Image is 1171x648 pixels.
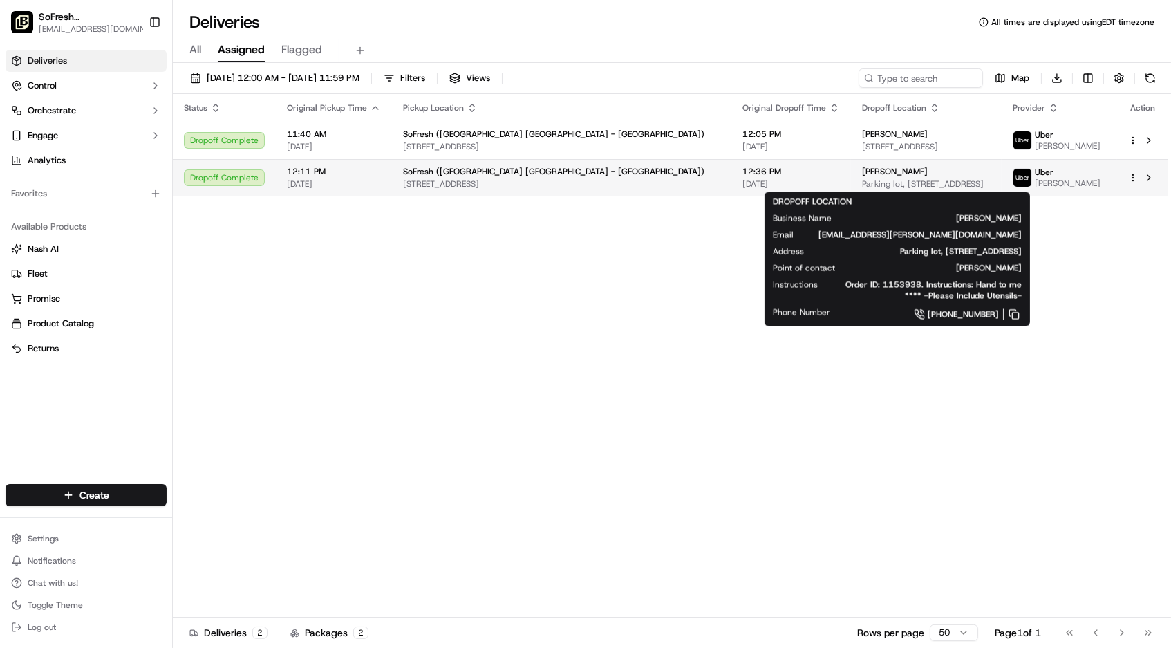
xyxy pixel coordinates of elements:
span: [PERSON_NAME] [1035,178,1100,189]
button: Promise [6,288,167,310]
button: Product Catalog [6,313,167,335]
span: Returns [28,342,59,355]
span: Deliveries [28,55,67,67]
a: 📗Knowledge Base [8,302,111,327]
span: Toggle Theme [28,600,83,611]
span: Chat with us! [28,577,78,589]
button: Start new chat [235,135,252,151]
span: All [189,41,201,58]
span: 12:11 PM [287,166,381,177]
div: Packages [290,626,368,640]
button: SoFresh ([GEOGRAPHIC_DATA] [GEOGRAPHIC_DATA] - [GEOGRAPHIC_DATA]) [39,10,138,24]
span: Status [184,102,207,113]
span: SoFresh ([GEOGRAPHIC_DATA] [GEOGRAPHIC_DATA] - [GEOGRAPHIC_DATA]) [403,129,704,140]
span: [STREET_ADDRESS] [403,178,720,189]
span: [DATE] [122,250,151,261]
span: Original Dropoff Time [742,102,826,113]
img: Nash [14,12,41,40]
button: Control [6,75,167,97]
button: Refresh [1141,68,1160,88]
span: Analytics [28,154,66,167]
img: uber-new-logo.jpeg [1013,169,1031,187]
span: • [186,213,191,224]
span: API Documentation [131,308,222,322]
img: SoFresh (PA Pittsburgh - Shadyside) [11,11,33,33]
button: Toggle Theme [6,595,167,615]
button: SoFresh (PA Pittsburgh - Shadyside)SoFresh ([GEOGRAPHIC_DATA] [GEOGRAPHIC_DATA] - [GEOGRAPHIC_DAT... [6,6,143,39]
span: Create [79,488,109,502]
button: See all [214,176,252,192]
span: Uber [1035,129,1053,140]
span: Email [773,230,794,241]
span: Original Pickup Time [287,102,367,113]
button: Orchestrate [6,100,167,122]
button: Fleet [6,263,167,285]
span: Pickup Location [403,102,464,113]
div: Start new chat [62,131,227,145]
span: Flagged [281,41,322,58]
div: Action [1128,102,1157,113]
a: 💻API Documentation [111,302,227,327]
span: Phone Number [773,307,830,318]
span: 11:40 AM [287,129,381,140]
span: [DATE] [742,141,840,152]
span: Parking lot, [STREET_ADDRESS] [862,178,991,189]
span: [PHONE_NUMBER] [928,309,999,320]
span: Instructions [773,279,818,290]
span: [PERSON_NAME] [862,129,928,140]
button: [EMAIL_ADDRESS][DOMAIN_NAME] [39,24,153,35]
span: Parking lot, [STREET_ADDRESS] [826,246,1022,257]
span: Log out [28,622,56,633]
span: Nash AI [28,243,59,255]
span: [PERSON_NAME] [854,213,1022,224]
p: Rows per page [857,626,924,640]
span: Order ID: 1153938. Instructions: Hand to me **** -Please Include Utensils- [840,279,1022,302]
a: Analytics [6,149,167,172]
span: [STREET_ADDRESS] [862,141,991,152]
span: [PERSON_NAME] [1035,140,1100,151]
button: Filters [377,68,431,88]
span: Engage [28,129,58,142]
span: Product Catalog [28,317,94,330]
a: Nash AI [11,243,161,255]
span: Business Name [773,213,832,224]
input: Type to search [859,68,983,88]
button: Map [989,68,1036,88]
span: Uber [1035,167,1053,178]
span: SoFresh ([GEOGRAPHIC_DATA] [GEOGRAPHIC_DATA] - [GEOGRAPHIC_DATA]) [403,166,704,177]
span: Assigned [218,41,265,58]
span: Fleet [28,268,48,280]
button: Engage [6,124,167,147]
span: • [115,250,120,261]
a: Returns [11,342,161,355]
span: DROPOFF LOCATION [773,196,852,207]
div: 💻 [117,309,128,320]
img: Angelique Valdez [14,237,36,259]
span: [PERSON_NAME] [862,166,928,177]
button: [DATE] 12:00 AM - [DATE] 11:59 PM [184,68,366,88]
button: Log out [6,618,167,637]
span: 12:36 PM [742,166,840,177]
span: Promise [28,293,60,305]
div: Page 1 of 1 [995,626,1041,640]
div: Past conversations [14,178,93,189]
div: 2 [353,627,368,639]
a: [PHONE_NUMBER] [852,307,1022,322]
span: [PERSON_NAME] [857,263,1022,274]
span: Provider [1013,102,1045,113]
span: Address [773,246,804,257]
span: [DATE] [194,213,222,224]
a: Product Catalog [11,317,161,330]
button: Settings [6,529,167,548]
div: We're available if you need us! [62,145,190,156]
span: Dropoff Location [862,102,926,113]
div: 📗 [14,309,25,320]
img: 1732323095091-59ea418b-cfe3-43c8-9ae0-d0d06d6fd42c [29,131,54,156]
a: Promise [11,293,161,305]
span: 12:05 PM [742,129,840,140]
span: Pylon [138,342,167,352]
span: All times are displayed using EDT timezone [991,17,1154,28]
span: [PERSON_NAME] [PERSON_NAME] [43,213,183,224]
span: [STREET_ADDRESS] [403,141,720,152]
